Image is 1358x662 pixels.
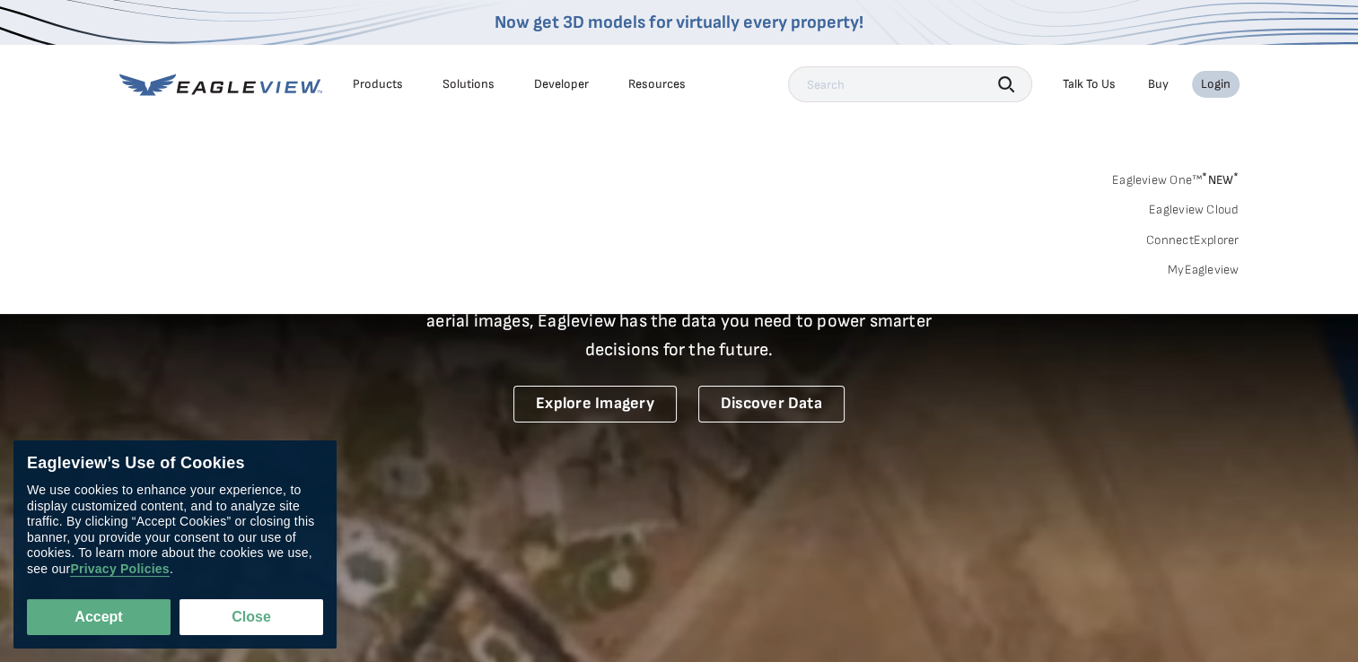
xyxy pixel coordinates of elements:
input: Search [788,66,1032,102]
a: Eagleview One™*NEW* [1112,167,1240,187]
div: Products [353,76,403,92]
div: We use cookies to enhance your experience, to display customized content, and to analyze site tra... [27,483,323,577]
a: Discover Data [698,386,845,422]
a: Explore Imagery [513,386,677,422]
a: Developer [534,76,589,92]
a: MyEagleview [1168,262,1240,278]
div: Login [1201,76,1231,92]
a: Privacy Policies [70,562,169,577]
div: Talk To Us [1063,76,1116,92]
a: Now get 3D models for virtually every property! [495,12,863,33]
a: Buy [1148,76,1169,92]
div: Eagleview’s Use of Cookies [27,454,323,474]
button: Accept [27,599,171,635]
button: Close [180,599,323,635]
span: NEW [1202,172,1239,187]
div: Resources [628,76,686,92]
a: Eagleview Cloud [1149,202,1240,218]
p: A new era starts here. Built on more than 3.5 billion high-resolution aerial images, Eagleview ha... [405,278,954,364]
a: ConnectExplorer [1146,232,1240,248]
div: Solutions [442,76,495,92]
